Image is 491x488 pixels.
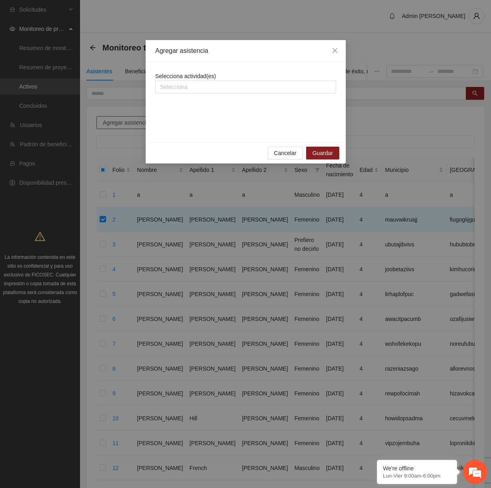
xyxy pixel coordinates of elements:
[15,107,141,188] span: Estamos sin conexión. Déjenos un mensaje.
[383,465,451,472] div: We're offline
[119,247,145,258] em: Enviar
[267,147,303,159] button: Cancelar
[131,4,150,23] div: Minimizar ventana de chat en vivo
[332,47,338,54] span: close
[306,147,339,159] button: Guardar
[42,41,134,51] div: Dejar un mensaje
[4,219,152,247] textarea: Escriba su mensaje aquí y haga clic en “Enviar”
[324,40,346,62] button: Close
[312,149,333,157] span: Guardar
[274,149,296,157] span: Cancelar
[155,73,216,79] span: Selecciona actividad(es)
[383,473,451,479] p: Lun-Vier 9:00am-6:00pm
[155,46,336,55] div: Agregar asistencia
